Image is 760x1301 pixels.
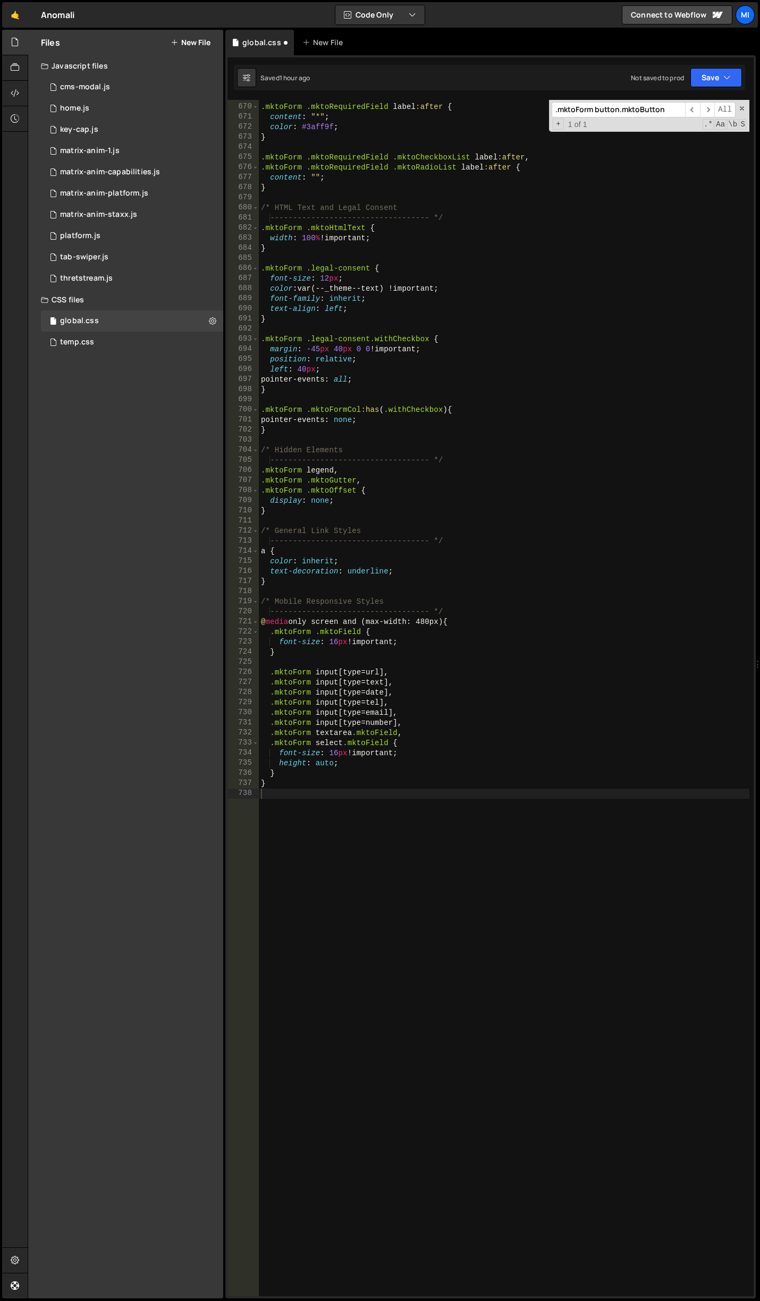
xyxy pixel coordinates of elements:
div: 694 [227,344,259,354]
div: 15093/44053.js [41,247,223,268]
div: 712 [227,526,259,536]
div: 15093/44024.js [41,225,223,247]
div: 702 [227,425,259,435]
div: 734 [227,748,259,758]
div: New File [302,37,347,48]
div: 15093/44560.js [41,204,223,225]
div: 714 [227,546,259,556]
div: 732 [227,728,259,738]
div: 738 [227,789,259,799]
div: global.css [60,316,99,326]
div: 689 [227,294,259,304]
a: Connect to Webflow [622,5,732,24]
div: 692 [227,324,259,334]
h2: Files [41,37,60,48]
div: key-cap.js [60,125,98,134]
div: 15093/42555.js [41,268,223,289]
div: Saved [260,73,310,82]
div: 715 [227,556,259,567]
div: matrix-anim-1.js [60,146,120,156]
div: 736 [227,768,259,779]
div: 700 [227,405,259,415]
div: 729 [227,698,259,708]
div: Mi [736,5,755,24]
div: 737 [227,779,259,789]
div: Not saved to prod [631,73,684,82]
button: Code Only [335,5,425,24]
span: 1 of 1 [564,120,592,130]
div: 731 [227,718,259,728]
div: 672 [227,122,259,132]
div: 735 [227,758,259,768]
div: 695 [227,354,259,365]
button: New File [171,38,210,47]
div: 675 [227,153,259,163]
div: 706 [227,466,259,476]
div: 693 [227,334,259,344]
div: 688 [227,284,259,294]
span: Search In Selection [739,119,746,130]
div: 678 [227,183,259,193]
div: 711 [227,516,259,526]
div: 690 [227,304,259,314]
div: 718 [227,587,259,597]
div: 15093/43289.js [41,98,223,119]
div: matrix-anim-platform.js [60,189,148,198]
div: matrix-anim-staxx.js [60,210,137,219]
div: platform.js [60,231,100,241]
span: CaseSensitive Search [715,119,726,130]
div: 677 [227,173,259,183]
div: 704 [227,445,259,455]
div: 697 [227,375,259,385]
div: 15093/44497.js [41,162,223,183]
div: 15093/44488.js [41,119,223,140]
div: 15093/44547.js [41,183,223,204]
div: tab-swiper.js [60,252,108,262]
div: 728 [227,688,259,698]
div: 15093/41680.css [41,332,227,353]
div: 703 [227,435,259,445]
a: 🤙 [2,2,28,28]
span: Whole Word Search [727,119,738,130]
div: 684 [227,243,259,254]
span: Alt-Enter [714,102,736,117]
div: 705 [227,455,259,466]
div: 671 [227,112,259,122]
div: 709 [227,496,259,506]
div: 1 hour ago [280,73,310,82]
div: 680 [227,203,259,213]
div: 674 [227,142,259,153]
span: Toggle Replace mode [553,119,564,130]
div: 15093/39455.css [41,310,227,332]
span: ​ [685,102,700,117]
div: 698 [227,385,259,395]
div: 681 [227,213,259,223]
div: 15093/44468.js [41,140,223,162]
div: Javascript files [28,55,223,77]
div: 708 [227,486,259,496]
span: ​ [700,102,715,117]
div: 15093/42609.js [41,77,223,98]
div: 707 [227,476,259,486]
div: matrix-anim-capabilities.js [60,167,160,177]
div: 683 [227,233,259,243]
div: 719 [227,597,259,607]
div: 716 [227,567,259,577]
button: Save [690,68,742,87]
span: RegExp Search [703,119,714,130]
div: 722 [227,627,259,637]
div: cms-modal.js [60,82,110,92]
div: 686 [227,264,259,274]
div: 699 [227,395,259,405]
div: 687 [227,274,259,284]
div: Anomali [41,9,74,21]
div: 670 [227,102,259,112]
div: 691 [227,314,259,324]
div: 733 [227,738,259,748]
div: 679 [227,193,259,203]
div: 713 [227,536,259,546]
div: 727 [227,678,259,688]
div: 726 [227,668,259,678]
div: 720 [227,607,259,617]
div: 696 [227,365,259,375]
